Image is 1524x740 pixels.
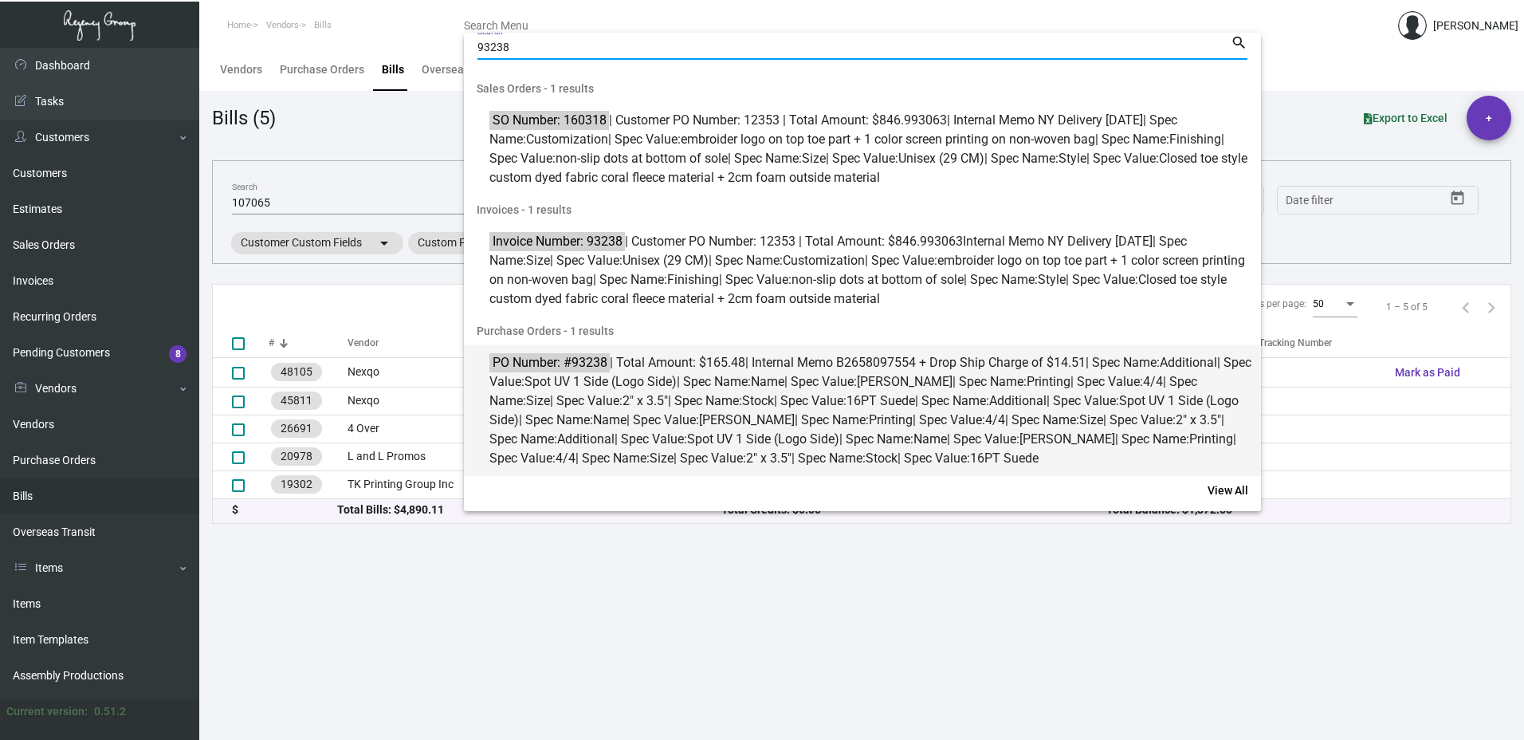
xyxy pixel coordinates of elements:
span: Finishing [667,272,719,287]
span: [PERSON_NAME] [857,374,953,389]
span: Size [650,451,674,466]
span: 16PT Suede [846,393,915,408]
span: Size [1079,412,1103,427]
span: Spot UV 1 Side (Logo Side) [687,431,839,447]
span: Customization [526,132,608,147]
span: View All [1208,484,1248,497]
span: Unisex (29 CM) [898,151,984,166]
span: 2" x 3.5" [623,393,668,408]
span: 4/4 [985,412,1005,427]
span: | Customer PO Number: 12353 | Total Amount: $846.993063 | Internal Memo NY Delivery [DATE] | Spec... [489,111,1253,187]
span: Printing [1027,374,1070,389]
mark: Invoice Number: 93238 [489,231,624,251]
span: Name [593,412,626,427]
span: | Customer PO Number: 12353 | Total Amount: $846.993063 Internal Memo NY Delivery [DATE] | Spec N... [489,232,1253,309]
span: Size [802,151,826,166]
mat-icon: search [1231,33,1247,53]
div: Current version: [6,703,88,720]
span: non-slip dots at bottom of sole [791,272,964,287]
span: 2" x 3.5" [746,451,791,466]
span: 4/4 [1143,374,1163,389]
span: Size [526,253,550,268]
span: Additional [557,431,615,447]
span: non-slip dots at bottom of sole [556,151,728,166]
span: Name [751,374,784,389]
span: Style [1059,151,1086,166]
span: Printing [869,412,913,427]
span: | Total Amount: $165.48 | Internal Memo B2658097554 + Drop Ship Charge of $14.51 | Spec Name: | S... [489,353,1253,468]
span: Name [913,431,947,447]
span: 4/4 [556,451,575,466]
mark: SO Number: 160318 [489,110,608,130]
span: Finishing [1169,132,1221,147]
span: Size [526,393,550,408]
mark: PO Number: #93238 [489,352,609,372]
span: Stock [742,393,774,408]
span: Spot UV 1 Side (Logo Side) [524,374,677,389]
span: Additional [1160,355,1217,370]
span: Printing [1189,431,1233,447]
span: embroider logo on top toe part + 1 color screen printing on non-woven bag [681,132,1095,147]
span: Unisex (29 CM) [623,253,709,268]
span: 16PT Suede [970,451,1039,466]
span: Customization [783,253,865,268]
span: Invoices - 1 results [464,195,1261,224]
span: 2" x 3.5" [1176,412,1221,427]
span: Stock [866,451,898,466]
span: Sales Orders - 1 results [464,74,1261,103]
span: Purchase Orders - 1 results [464,317,1261,345]
span: [PERSON_NAME] [1019,431,1115,447]
span: Additional [989,393,1047,408]
span: [PERSON_NAME] [699,412,795,427]
span: Style [1038,272,1066,287]
div: 0.51.2 [94,703,126,720]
